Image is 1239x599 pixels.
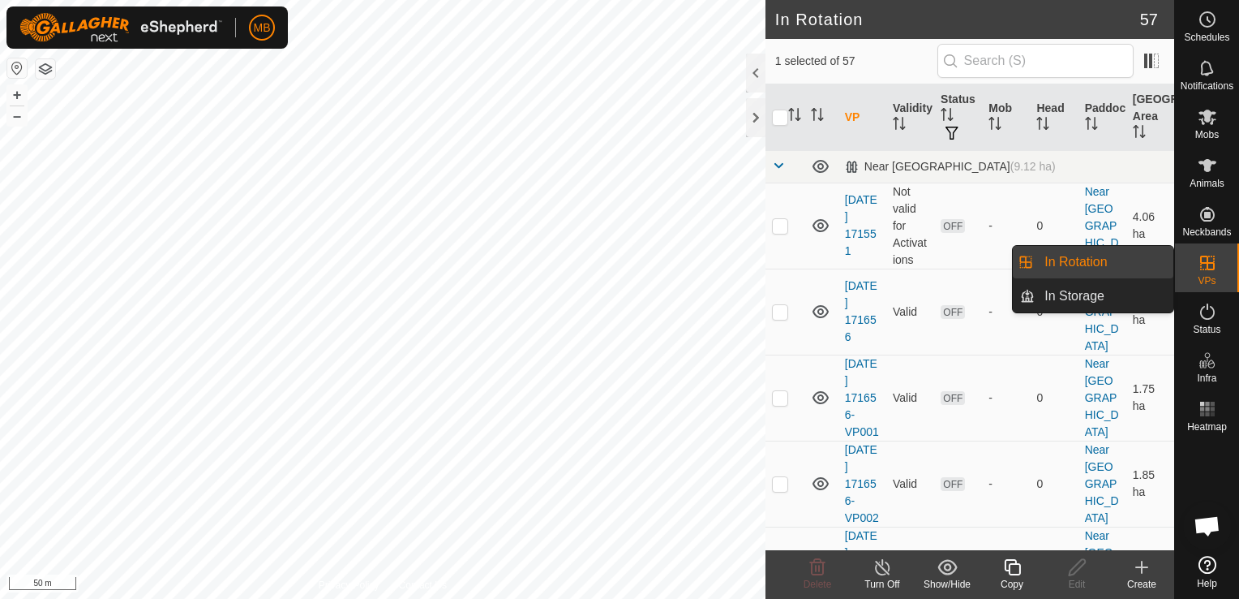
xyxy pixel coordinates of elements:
td: 1.85 ha [1126,441,1174,527]
span: Neckbands [1182,227,1231,237]
button: Reset Map [7,58,27,78]
p-sorticon: Activate to sort [1036,119,1049,132]
td: 1.75 ha [1126,355,1174,441]
th: Head [1030,84,1078,151]
a: [DATE] 171551 [845,193,877,257]
h2: In Rotation [775,10,1140,29]
a: In Storage [1035,280,1173,312]
span: 57 [1140,7,1158,32]
span: OFF [941,305,965,319]
span: In Rotation [1044,252,1107,272]
p-sorticon: Activate to sort [811,110,824,123]
span: Notifications [1181,81,1233,91]
th: Status [934,84,982,151]
div: - [988,390,1023,407]
a: Help [1175,549,1239,595]
a: [DATE] 171656 [845,279,877,343]
span: Mobs [1195,130,1219,140]
button: + [7,85,27,105]
p-sorticon: Activate to sort [1133,127,1146,140]
div: - [988,476,1023,493]
th: Validity [886,84,934,151]
span: OFF [941,391,965,405]
div: Copy [980,577,1044,592]
span: Infra [1197,373,1216,383]
div: Edit [1044,577,1109,592]
a: Privacy Policy [319,578,379,593]
a: In Rotation [1035,246,1173,278]
div: Near [GEOGRAPHIC_DATA] [845,160,1056,174]
li: In Storage [1013,280,1173,312]
div: Create [1109,577,1174,592]
td: 0 [1030,355,1078,441]
th: Mob [982,84,1030,151]
span: VPs [1198,276,1215,286]
a: Near [GEOGRAPHIC_DATA] [1085,443,1119,524]
span: In Storage [1044,287,1104,306]
span: MB [254,19,271,37]
a: Open chat [1183,502,1232,550]
td: Valid [886,269,934,355]
li: In Rotation [1013,246,1173,278]
a: [DATE] 171656-VP002 [845,443,879,524]
span: Delete [804,579,832,590]
div: Show/Hide [915,577,980,592]
p-sorticon: Activate to sort [893,119,906,132]
span: OFF [941,477,965,491]
td: Not valid for Activations [886,183,934,269]
a: [DATE] 171656-VP001 [845,357,879,438]
td: 0 [1030,183,1078,269]
td: 0 [1030,441,1078,527]
span: Help [1197,579,1217,588]
td: Valid [886,355,934,441]
input: Search (S) [937,44,1134,78]
button: – [7,106,27,126]
div: - [988,304,1023,321]
span: Animals [1190,179,1224,188]
a: Near [GEOGRAPHIC_DATA] [1085,185,1119,266]
th: Paddock [1078,84,1126,151]
p-sorticon: Activate to sort [1085,119,1098,132]
a: Near [GEOGRAPHIC_DATA] [1085,357,1119,438]
span: (9.12 ha) [1010,160,1056,173]
p-sorticon: Activate to sort [941,110,954,123]
div: Turn Off [850,577,915,592]
a: Contact Us [399,578,447,593]
span: Heatmap [1187,422,1227,432]
div: - [988,218,1023,235]
td: 4.06 ha [1126,183,1174,269]
img: Gallagher Logo [19,13,222,42]
a: Near [GEOGRAPHIC_DATA] [1085,271,1119,352]
span: OFF [941,219,965,233]
p-sorticon: Activate to sort [788,110,801,123]
span: Schedules [1184,32,1229,42]
p-sorticon: Activate to sort [988,119,1001,132]
td: Valid [886,441,934,527]
th: VP [838,84,886,151]
span: 1 selected of 57 [775,53,937,70]
button: Map Layers [36,59,55,79]
span: Status [1193,325,1220,334]
th: [GEOGRAPHIC_DATA] Area [1126,84,1174,151]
